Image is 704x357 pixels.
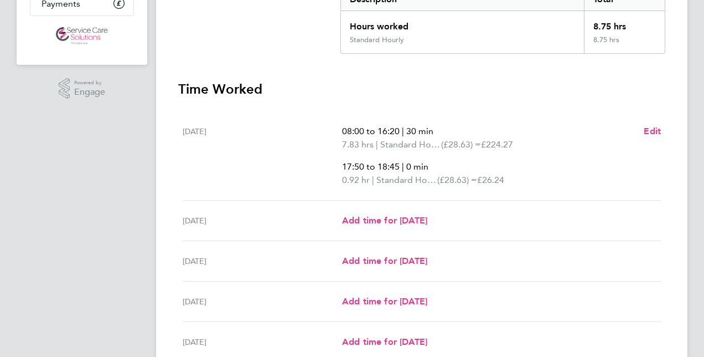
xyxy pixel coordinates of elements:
div: Standard Hourly [350,35,404,44]
span: 0.92 hr [342,175,370,185]
span: Add time for [DATE] [342,296,427,307]
div: [DATE] [183,335,342,349]
div: [DATE] [183,125,342,187]
a: Edit [644,125,661,138]
span: (£28.63) = [441,139,481,150]
a: Add time for [DATE] [342,254,427,268]
div: [DATE] [183,254,342,268]
span: Standard Hourly [380,138,441,151]
span: Standard Hourly [376,174,437,187]
span: 17:50 to 18:45 [342,161,400,172]
div: [DATE] [183,214,342,227]
a: Add time for [DATE] [342,214,427,227]
span: | [376,139,378,150]
div: [DATE] [183,295,342,308]
div: 8.75 hrs [584,11,665,35]
span: 30 min [406,126,433,136]
div: 8.75 hrs [584,35,665,53]
span: £224.27 [481,139,513,150]
img: servicecare-logo-retina.png [56,27,108,45]
a: Add time for [DATE] [342,295,427,308]
a: Go to home page [30,27,134,45]
span: 08:00 to 16:20 [342,126,400,136]
span: Add time for [DATE] [342,336,427,347]
span: Edit [644,126,661,136]
span: £26.24 [477,175,504,185]
span: | [402,161,404,172]
span: Add time for [DATE] [342,215,427,226]
span: (£28.63) = [437,175,477,185]
a: Add time for [DATE] [342,335,427,349]
div: Hours worked [341,11,584,35]
span: | [372,175,374,185]
h3: Time Worked [178,80,665,98]
a: Powered byEngage [59,78,106,99]
span: Add time for [DATE] [342,256,427,266]
span: Powered by [74,78,105,88]
span: | [402,126,404,136]
span: Engage [74,88,105,97]
span: 0 min [406,161,428,172]
span: 7.83 hrs [342,139,374,150]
